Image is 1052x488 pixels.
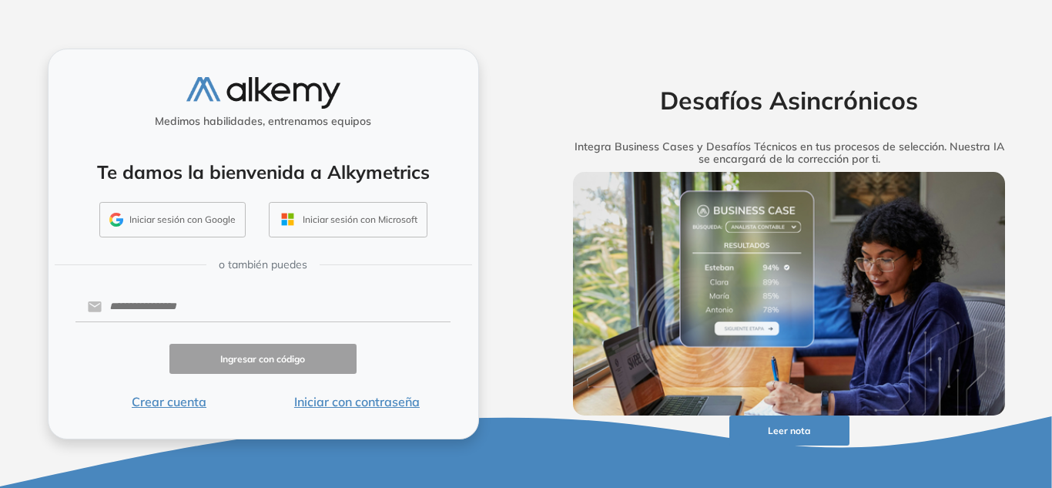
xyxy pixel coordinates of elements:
button: Iniciar sesión con Google [99,202,246,237]
button: Iniciar sesión con Microsoft [269,202,427,237]
h4: Te damos la bienvenida a Alkymetrics [69,161,458,183]
h5: Integra Business Cases y Desafíos Técnicos en tus procesos de selección. Nuestra IA se encargará ... [549,140,1030,167]
button: Crear cuenta [75,392,263,411]
img: logo-alkemy [186,77,340,109]
img: OUTLOOK_ICON [279,210,297,228]
span: o también puedes [219,257,307,273]
img: GMAIL_ICON [109,213,123,227]
h2: Desafíos Asincrónicos [549,86,1030,115]
h5: Medimos habilidades, entrenamos equipos [55,115,472,128]
button: Iniciar con contraseña [263,392,451,411]
button: Leer nota [729,416,849,446]
img: img-more-info [573,172,1006,416]
button: Ingresar con código [169,344,357,374]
